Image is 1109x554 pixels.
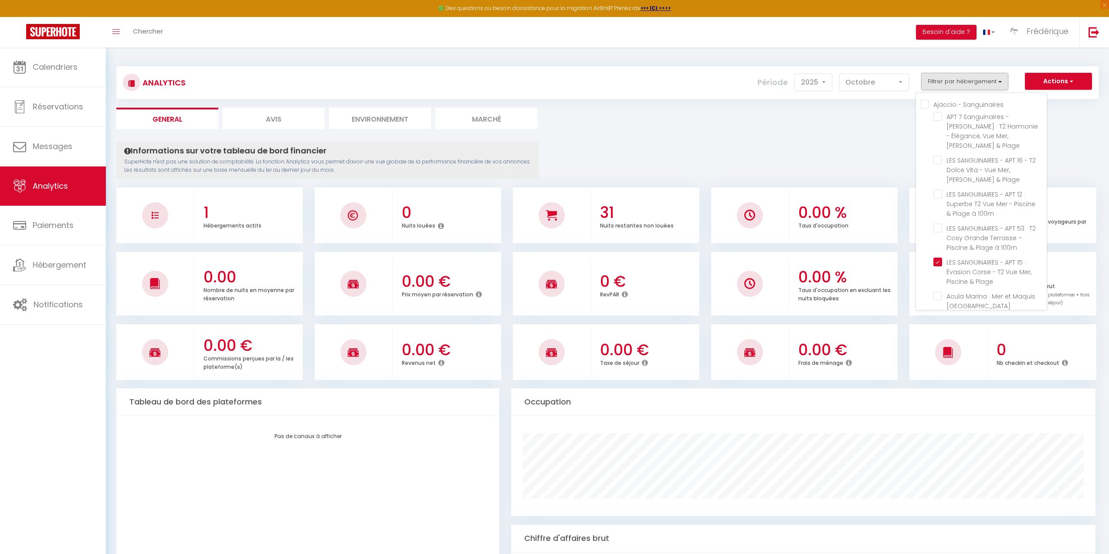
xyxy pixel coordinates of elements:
[798,220,848,229] p: Taux d'occupation
[124,158,531,174] p: SuperHote n'est pas une solution de comptabilité. La fonction Analytics vous permet d'avoir une v...
[116,108,218,129] li: General
[798,341,895,359] h3: 0.00 €
[946,190,1035,218] span: LES SANGUINAIRES - APT 12 · Superbe T2 Vue Mer - Piscine & Plage à 100m
[1025,73,1092,90] button: Actions
[203,285,294,302] p: Nombre de nuits en moyenne par réservation
[916,25,977,40] button: Besoin d'aide ?
[946,112,1038,150] span: APT 7 Sanguinaires - [PERSON_NAME] · T2 Harmonie - Élégance, Vue Mer, [PERSON_NAME] & Plage
[402,220,435,229] p: Nuits louées
[600,220,674,229] p: Nuits restantes non louées
[133,27,163,36] span: Chercher
[203,336,301,355] h3: 0.00 €
[203,220,261,229] p: Hébergements actifs
[757,73,788,92] label: Période
[33,61,78,72] span: Calendriers
[33,220,74,231] span: Paiements
[600,357,639,367] p: Taxe de séjour
[997,357,1059,367] p: Nb checkin et checkout
[511,388,1095,416] div: Occupation
[600,204,697,222] h3: 31
[33,259,86,270] span: Hébergement
[798,357,843,367] p: Frais de ménage
[140,73,186,92] h3: Analytics
[997,341,1094,359] h3: 0
[203,204,301,222] h3: 1
[600,289,619,298] p: RevPAR
[1001,17,1079,48] a: ... Frédérique
[946,292,1035,310] span: Acula Marina · Mer et Maquis [GEOGRAPHIC_DATA]
[1027,26,1068,37] span: Frédérique
[152,212,159,219] img: NO IMAGE
[223,108,325,129] li: Avis
[402,272,499,291] h3: 0.00 €
[402,357,436,367] p: Revenus net
[26,24,80,39] img: Super Booking
[203,353,294,370] p: Commissions perçues par la / les plateforme(s)
[33,141,72,152] span: Messages
[33,180,68,191] span: Analytics
[744,278,755,289] img: NO IMAGE
[402,289,473,298] p: Prix moyen par réservation
[34,299,83,310] span: Notifications
[33,101,83,112] span: Réservations
[329,108,431,129] li: Environnement
[798,268,895,286] h3: 0.00 %
[126,17,170,48] a: Chercher
[946,224,1036,252] span: LES SANGUINAIRES - APT 53 · T2 Cosy Grande Terrasse – Piscine & Plage à 100m
[402,204,499,222] h3: 0
[641,4,671,12] a: >>> ICI <<<<
[1008,25,1021,38] img: ...
[116,388,499,416] div: Tableau de bord des plateformes
[921,73,1008,90] button: Filtrer par hébergement
[600,341,697,359] h3: 0.00 €
[124,146,531,156] h4: Informations sur votre tableau de bord financier
[600,272,697,291] h3: 0 €
[511,525,1095,552] div: Chiffre d'affaires brut
[203,268,301,286] h3: 0.00
[946,156,1036,184] span: LES SANGUINAIRES - APT 16 - T2 Dolce Vita - Vue Mer, [PERSON_NAME] & Plage
[946,258,1031,286] span: LES SANGUINAIRES - APT 15 · Évasion Corse - T2 Vue Mer, Piscine & Plage
[402,341,499,359] h3: 0.00 €
[1089,27,1099,37] img: logout
[798,285,891,302] p: Taux d'occupation en excluant les nuits bloquées
[435,108,537,129] li: Marché
[798,204,895,222] h3: 0.00 %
